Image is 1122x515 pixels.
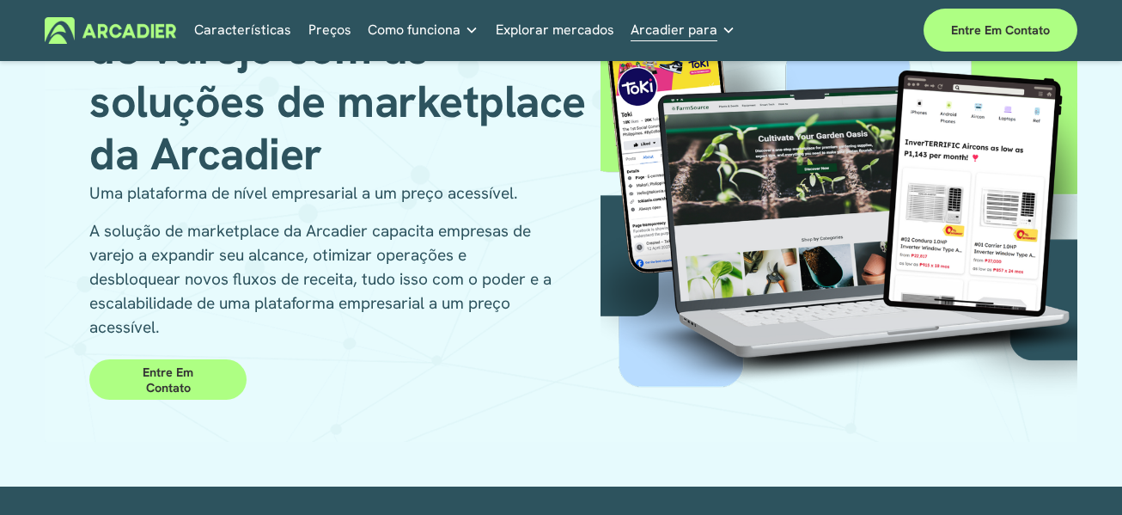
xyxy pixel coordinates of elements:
[308,21,351,39] font: Preços
[143,365,193,395] font: Entre em contato
[194,17,291,44] a: Características
[368,21,460,39] font: Como funciona
[951,22,1050,38] font: Entre em contato
[631,17,735,44] a: lista suspensa de pastas
[45,17,176,44] img: Arcadier
[89,220,556,338] font: A solução de marketplace da Arcadier capacita empresas de varejo a expandir seu alcance, otimizar...
[631,21,717,39] font: Arcadier para
[194,21,291,39] font: Características
[496,21,614,39] font: Explorar mercados
[1036,432,1122,515] iframe: Widget de bate-papo
[89,182,518,204] font: Uma plataforma de nível empresarial a um preço acessível.
[89,359,247,400] a: Entre em contato
[308,17,351,44] a: Preços
[496,17,614,44] a: Explorar mercados
[368,17,479,44] a: lista suspensa de pastas
[924,9,1077,52] a: Entre em contato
